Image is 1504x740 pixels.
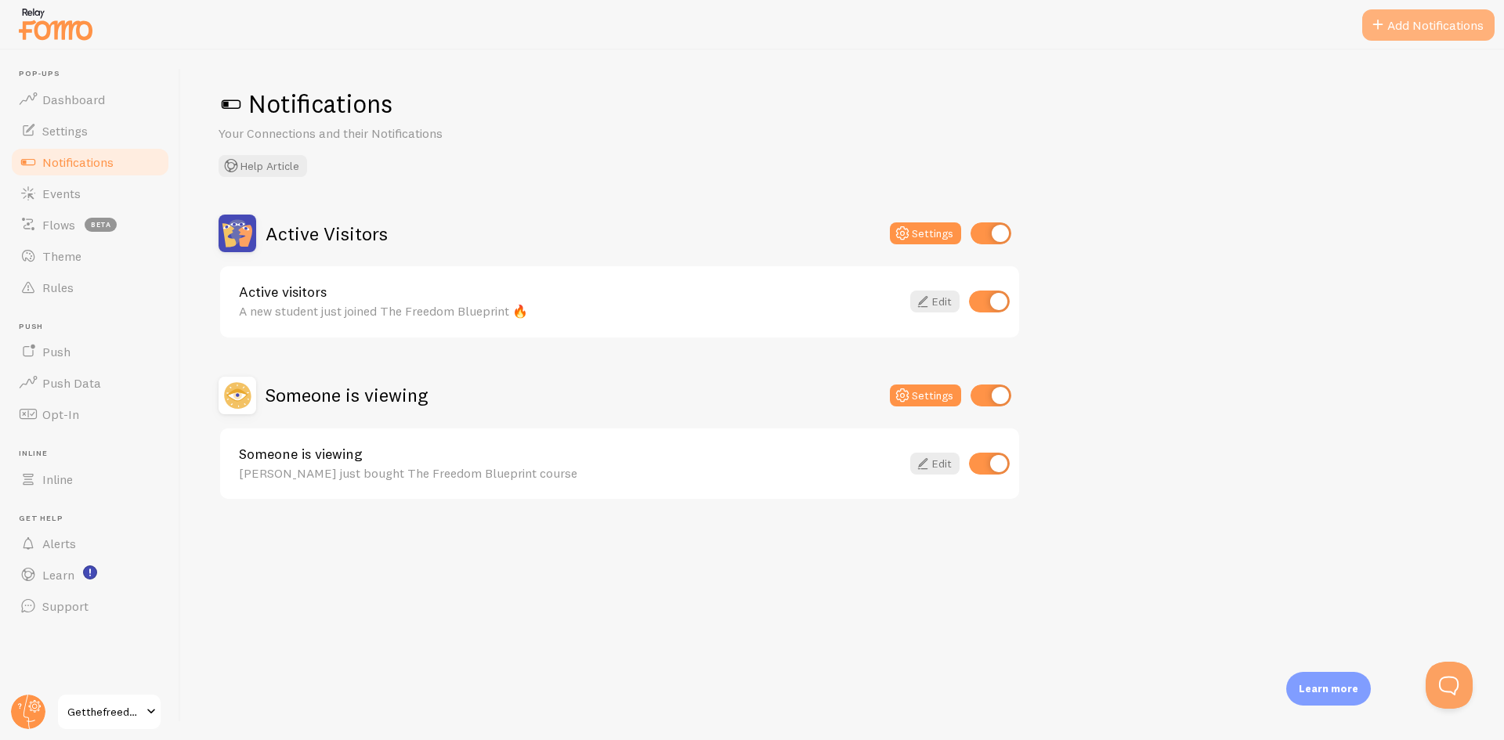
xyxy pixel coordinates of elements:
[67,702,142,721] span: Getthefreedomblueprint
[19,69,171,79] span: Pop-ups
[9,399,171,430] a: Opt-In
[42,92,105,107] span: Dashboard
[42,154,114,170] span: Notifications
[42,471,73,487] span: Inline
[9,336,171,367] a: Push
[1299,681,1358,696] p: Learn more
[42,186,81,201] span: Events
[266,222,388,246] h2: Active Visitors
[910,453,960,475] a: Edit
[56,693,162,731] a: Getthefreedomblueprint
[239,447,901,461] a: Someone is viewing
[19,322,171,332] span: Push
[9,464,171,495] a: Inline
[239,285,901,299] a: Active visitors
[42,123,88,139] span: Settings
[9,272,171,303] a: Rules
[9,209,171,240] a: Flows beta
[219,377,256,414] img: Someone is viewing
[910,291,960,312] a: Edit
[9,590,171,622] a: Support
[42,344,70,359] span: Push
[266,383,428,407] h2: Someone is viewing
[42,567,74,583] span: Learn
[42,406,79,422] span: Opt-In
[1286,672,1371,706] div: Learn more
[19,449,171,459] span: Inline
[219,125,595,143] p: Your Connections and their Notifications
[19,514,171,524] span: Get Help
[9,115,171,146] a: Settings
[9,240,171,272] a: Theme
[219,88,1466,120] h1: Notifications
[219,215,256,252] img: Active Visitors
[42,280,74,295] span: Rules
[9,528,171,559] a: Alerts
[16,4,95,44] img: fomo-relay-logo-orange.svg
[239,304,901,318] div: A new student just joined The Freedom Blueprint 🔥
[42,375,101,391] span: Push Data
[85,218,117,232] span: beta
[9,559,171,590] a: Learn
[1426,662,1473,709] iframe: Help Scout Beacon - Open
[890,222,961,244] button: Settings
[239,466,901,480] div: [PERSON_NAME] just bought The Freedom Blueprint course
[83,565,97,579] svg: <p>Watch New Feature Tutorials!</p>
[890,384,961,406] button: Settings
[42,248,81,264] span: Theme
[42,536,76,551] span: Alerts
[9,84,171,115] a: Dashboard
[9,178,171,209] a: Events
[9,146,171,178] a: Notifications
[219,155,307,177] button: Help Article
[42,598,89,614] span: Support
[42,217,75,233] span: Flows
[9,367,171,399] a: Push Data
